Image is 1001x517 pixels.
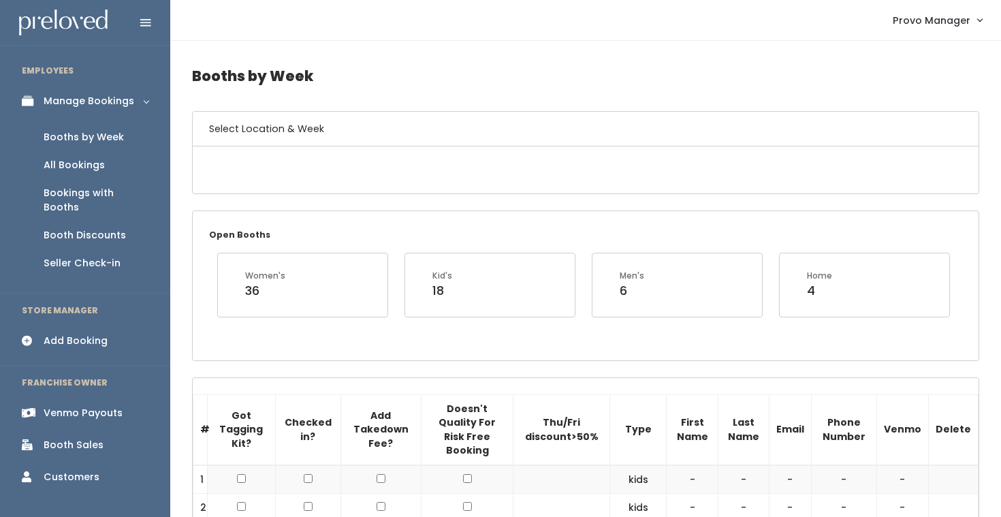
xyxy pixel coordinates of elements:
[667,394,718,465] th: First Name
[876,465,928,494] td: -
[513,394,610,465] th: Thu/Fri discount>50%
[893,13,970,28] span: Provo Manager
[667,465,718,494] td: -
[928,394,978,465] th: Delete
[245,270,285,282] div: Women's
[44,130,124,144] div: Booths by Week
[19,10,108,36] img: preloved logo
[876,394,928,465] th: Venmo
[811,465,876,494] td: -
[208,394,276,465] th: Got Tagging Kit?
[811,394,876,465] th: Phone Number
[432,270,452,282] div: Kid's
[610,465,667,494] td: kids
[44,470,99,484] div: Customers
[610,394,667,465] th: Type
[193,394,208,465] th: #
[44,228,126,242] div: Booth Discounts
[432,282,452,300] div: 18
[193,465,208,494] td: 1
[44,438,104,452] div: Booth Sales
[620,282,644,300] div: 6
[193,112,979,146] h6: Select Location & Week
[44,334,108,348] div: Add Booking
[718,394,769,465] th: Last Name
[807,282,832,300] div: 4
[422,394,513,465] th: Doesn't Quality For Risk Free Booking
[807,270,832,282] div: Home
[44,186,148,215] div: Bookings with Booths
[44,256,121,270] div: Seller Check-in
[620,270,644,282] div: Men's
[769,465,811,494] td: -
[718,465,769,494] td: -
[245,282,285,300] div: 36
[209,229,270,240] small: Open Booths
[44,94,134,108] div: Manage Bookings
[769,394,811,465] th: Email
[275,394,340,465] th: Checked in?
[340,394,422,465] th: Add Takedown Fee?
[879,5,996,35] a: Provo Manager
[192,57,979,95] h4: Booths by Week
[44,158,105,172] div: All Bookings
[44,406,123,420] div: Venmo Payouts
